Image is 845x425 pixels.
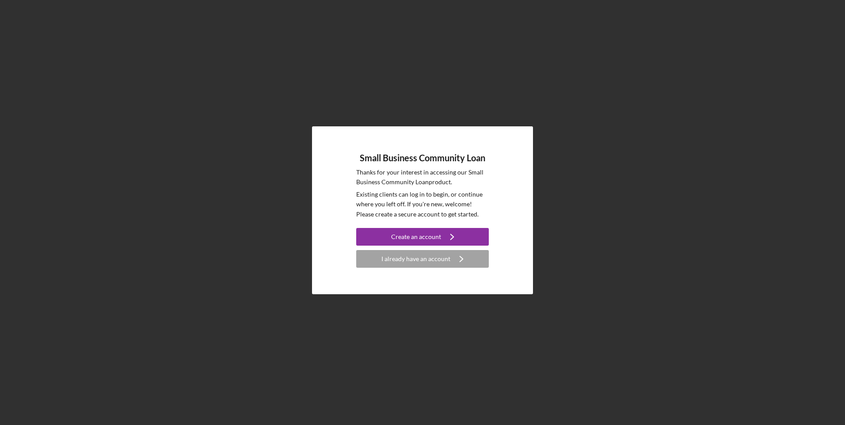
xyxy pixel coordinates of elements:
[356,190,489,219] p: Existing clients can log in to begin, or continue where you left off. If you're new, welcome! Ple...
[356,228,489,246] button: Create an account
[356,250,489,268] button: I already have an account
[381,250,450,268] div: I already have an account
[356,167,489,187] p: Thanks for your interest in accessing our Small Business Community Loan product.
[391,228,441,246] div: Create an account
[356,228,489,248] a: Create an account
[360,153,485,163] h4: Small Business Community Loan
